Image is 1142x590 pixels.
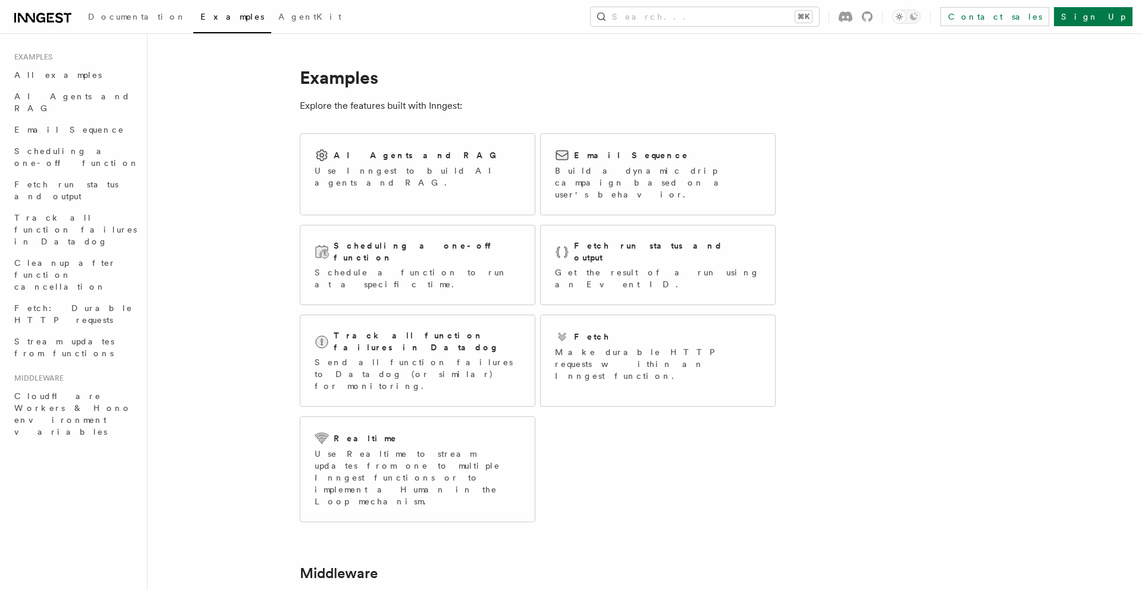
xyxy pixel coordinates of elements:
[10,174,140,207] a: Fetch run status and output
[10,385,140,442] a: Cloudflare Workers & Hono environment variables
[940,7,1049,26] a: Contact sales
[10,64,140,86] a: All examples
[795,11,812,23] kbd: ⌘K
[193,4,271,33] a: Examples
[334,240,520,263] h2: Scheduling a one-off function
[555,266,761,290] p: Get the result of a run using an Event ID.
[300,225,535,305] a: Scheduling a one-off functionSchedule a function to run at a specific time.
[10,52,52,62] span: Examples
[315,448,520,507] p: Use Realtime to stream updates from one to multiple Inngest functions or to implement a Human in ...
[315,165,520,189] p: Use Inngest to build AI agents and RAG.
[10,331,140,364] a: Stream updates from functions
[555,165,761,200] p: Build a dynamic drip campaign based on a user's behavior.
[334,329,520,353] h2: Track all function failures in Datadog
[10,119,140,140] a: Email Sequence
[315,266,520,290] p: Schedule a function to run at a specific time.
[14,70,102,80] span: All examples
[200,12,264,21] span: Examples
[10,86,140,119] a: AI Agents and RAG
[14,125,124,134] span: Email Sequence
[10,140,140,174] a: Scheduling a one-off function
[14,213,137,246] span: Track all function failures in Datadog
[300,98,776,114] p: Explore the features built with Inngest:
[555,346,761,382] p: Make durable HTTP requests within an Inngest function.
[334,432,397,444] h2: Realtime
[300,67,776,88] h1: Examples
[574,149,689,161] h2: Email Sequence
[574,331,610,343] h2: Fetch
[300,416,535,522] a: RealtimeUse Realtime to stream updates from one to multiple Inngest functions or to implement a H...
[10,252,140,297] a: Cleanup after function cancellation
[14,391,131,437] span: Cloudflare Workers & Hono environment variables
[300,133,535,215] a: AI Agents and RAGUse Inngest to build AI agents and RAG.
[278,12,341,21] span: AgentKit
[540,225,776,305] a: Fetch run status and outputGet the result of a run using an Event ID.
[14,303,133,325] span: Fetch: Durable HTTP requests
[1054,7,1132,26] a: Sign Up
[540,315,776,407] a: FetchMake durable HTTP requests within an Inngest function.
[591,7,819,26] button: Search...⌘K
[574,240,761,263] h2: Fetch run status and output
[14,92,130,113] span: AI Agents and RAG
[14,146,139,168] span: Scheduling a one-off function
[540,133,776,215] a: Email SequenceBuild a dynamic drip campaign based on a user's behavior.
[892,10,921,24] button: Toggle dark mode
[10,297,140,331] a: Fetch: Durable HTTP requests
[10,374,64,383] span: Middleware
[334,149,503,161] h2: AI Agents and RAG
[14,180,118,201] span: Fetch run status and output
[14,258,116,291] span: Cleanup after function cancellation
[315,356,520,392] p: Send all function failures to Datadog (or similar) for monitoring.
[14,337,114,358] span: Stream updates from functions
[81,4,193,32] a: Documentation
[88,12,186,21] span: Documentation
[300,565,378,582] a: Middleware
[10,207,140,252] a: Track all function failures in Datadog
[300,315,535,407] a: Track all function failures in DatadogSend all function failures to Datadog (or similar) for moni...
[271,4,349,32] a: AgentKit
